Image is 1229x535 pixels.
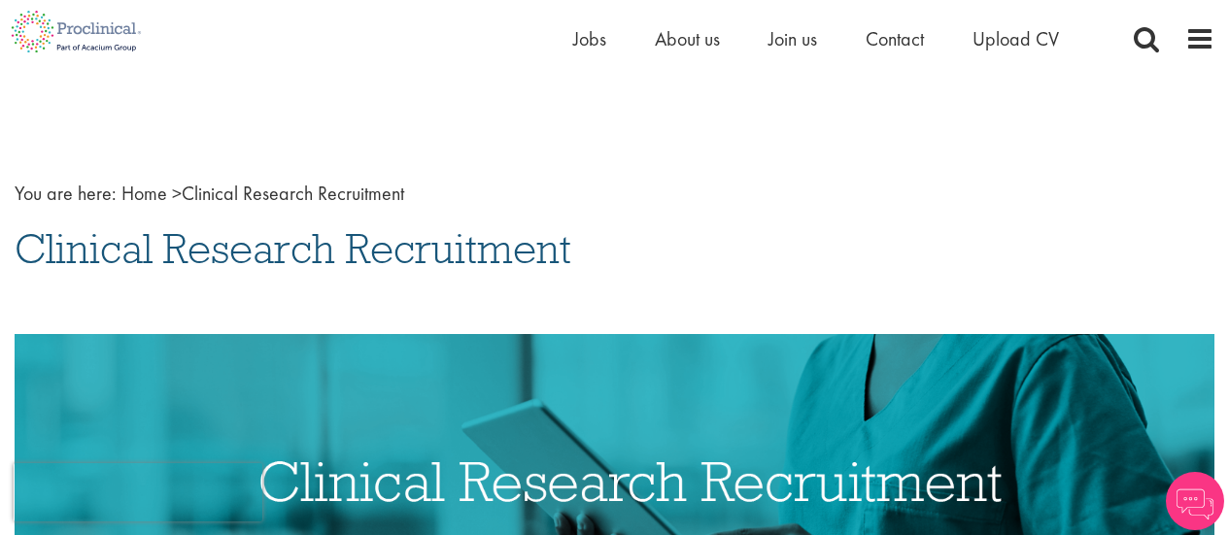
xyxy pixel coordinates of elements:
img: Chatbot [1166,472,1224,530]
a: Upload CV [973,26,1059,51]
span: You are here: [15,181,117,206]
span: > [172,181,182,206]
a: Jobs [573,26,606,51]
iframe: reCAPTCHA [14,463,262,521]
a: Contact [866,26,924,51]
span: Clinical Research Recruitment [15,222,571,275]
span: Clinical Research Recruitment [121,181,404,206]
a: breadcrumb link to Home [121,181,167,206]
a: About us [655,26,720,51]
a: Join us [768,26,817,51]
